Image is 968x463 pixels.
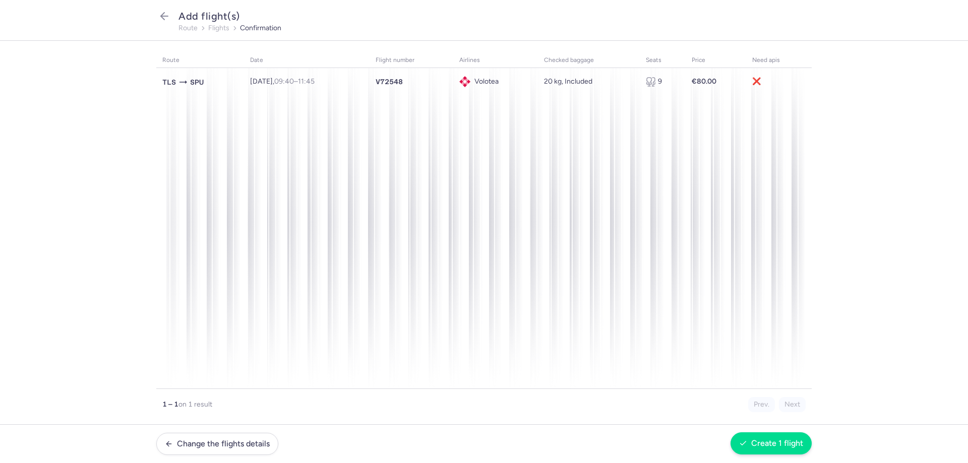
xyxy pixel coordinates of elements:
span: on 1 result [178,400,212,409]
strong: €80.00 [692,77,716,86]
span: Create 1 flight [751,439,803,448]
span: – [274,77,315,86]
th: airlines [453,53,537,68]
div: 20 kg, Included [544,78,634,86]
td: ❌ [746,68,812,96]
span: SPU [190,77,204,88]
button: route [178,24,198,32]
th: flight number [370,53,453,68]
span: V72548 [376,77,403,87]
th: need apis [746,53,812,68]
time: 09:40 [274,77,294,86]
span: Add flight(s) [178,10,240,22]
span: TLS [162,77,176,88]
button: Prev. [748,397,775,412]
figure: V7 airline logo [459,76,470,87]
th: date [244,53,370,68]
th: price [686,53,746,68]
span: [DATE], [250,77,315,86]
button: confirmation [240,24,281,32]
button: Change the flights details [156,433,278,455]
strong: 1 – 1 [162,400,178,409]
button: Create 1 flight [731,432,812,454]
button: flights [208,24,229,32]
th: checked baggage [538,53,640,68]
div: 9 [646,77,680,87]
span: Volotea [474,78,499,86]
th: route [156,53,244,68]
th: seats [640,53,686,68]
button: Next [779,397,806,412]
span: Change the flights details [177,439,270,448]
time: 11:45 [298,77,315,86]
